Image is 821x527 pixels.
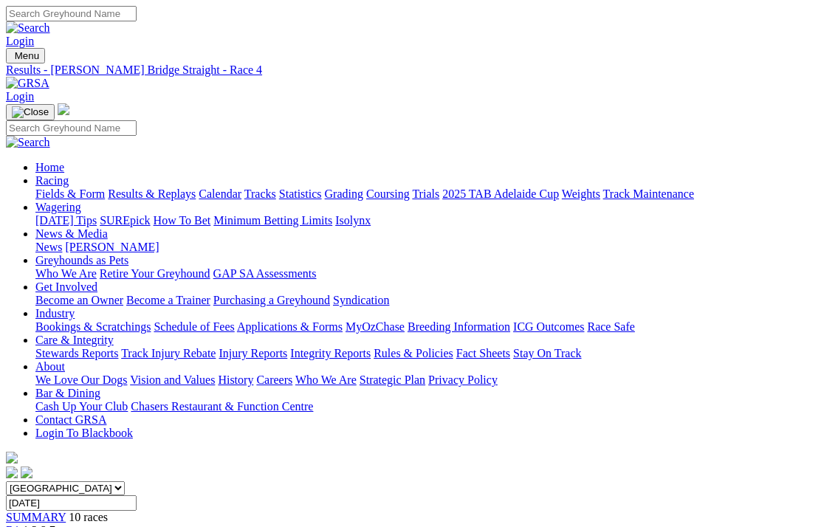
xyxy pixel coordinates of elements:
[35,280,97,293] a: Get Involved
[366,187,410,200] a: Coursing
[374,347,453,359] a: Rules & Policies
[35,334,114,346] a: Care & Integrity
[35,360,65,373] a: About
[6,77,49,90] img: GRSA
[295,373,357,386] a: Who We Are
[35,400,815,413] div: Bar & Dining
[456,347,510,359] a: Fact Sheets
[513,347,581,359] a: Stay On Track
[408,320,510,333] a: Breeding Information
[219,347,287,359] a: Injury Reports
[35,241,62,253] a: News
[213,294,330,306] a: Purchasing a Greyhound
[412,187,439,200] a: Trials
[35,174,69,187] a: Racing
[35,254,128,266] a: Greyhounds as Pets
[6,90,34,103] a: Login
[199,187,241,200] a: Calendar
[290,347,371,359] a: Integrity Reports
[35,413,106,426] a: Contact GRSA
[100,267,210,280] a: Retire Your Greyhound
[35,387,100,399] a: Bar & Dining
[213,267,317,280] a: GAP SA Assessments
[6,48,45,63] button: Toggle navigation
[428,373,498,386] a: Privacy Policy
[154,320,234,333] a: Schedule of Fees
[35,427,133,439] a: Login To Blackbook
[213,214,332,227] a: Minimum Betting Limits
[154,214,211,227] a: How To Bet
[58,103,69,115] img: logo-grsa-white.png
[130,373,215,386] a: Vision and Values
[100,214,150,227] a: SUREpick
[35,294,815,307] div: Get Involved
[6,452,18,464] img: logo-grsa-white.png
[333,294,389,306] a: Syndication
[35,347,815,360] div: Care & Integrity
[126,294,210,306] a: Become a Trainer
[35,214,815,227] div: Wagering
[21,466,32,478] img: twitter.svg
[35,373,815,387] div: About
[35,201,81,213] a: Wagering
[6,21,50,35] img: Search
[562,187,600,200] a: Weights
[279,187,322,200] a: Statistics
[35,267,815,280] div: Greyhounds as Pets
[6,63,815,77] a: Results - [PERSON_NAME] Bridge Straight - Race 4
[6,6,137,21] input: Search
[35,347,118,359] a: Stewards Reports
[12,106,49,118] img: Close
[35,400,128,413] a: Cash Up Your Club
[35,187,815,201] div: Racing
[513,320,584,333] a: ICG Outcomes
[35,227,108,240] a: News & Media
[35,294,123,306] a: Become an Owner
[108,187,196,200] a: Results & Replays
[35,161,64,173] a: Home
[6,495,137,511] input: Select date
[35,241,815,254] div: News & Media
[346,320,405,333] a: MyOzChase
[6,136,50,149] img: Search
[69,511,108,523] span: 10 races
[35,214,97,227] a: [DATE] Tips
[325,187,363,200] a: Grading
[335,214,371,227] a: Isolynx
[35,320,151,333] a: Bookings & Scratchings
[35,320,815,334] div: Industry
[65,241,159,253] a: [PERSON_NAME]
[603,187,694,200] a: Track Maintenance
[15,50,39,61] span: Menu
[35,187,105,200] a: Fields & Form
[35,373,127,386] a: We Love Our Dogs
[121,347,216,359] a: Track Injury Rebate
[6,466,18,478] img: facebook.svg
[360,373,425,386] a: Strategic Plan
[6,35,34,47] a: Login
[442,187,559,200] a: 2025 TAB Adelaide Cup
[256,373,292,386] a: Careers
[237,320,343,333] a: Applications & Forms
[131,400,313,413] a: Chasers Restaurant & Function Centre
[587,320,634,333] a: Race Safe
[6,104,55,120] button: Toggle navigation
[35,267,97,280] a: Who We Are
[244,187,276,200] a: Tracks
[6,120,137,136] input: Search
[218,373,253,386] a: History
[35,307,75,320] a: Industry
[6,511,66,523] a: SUMMARY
